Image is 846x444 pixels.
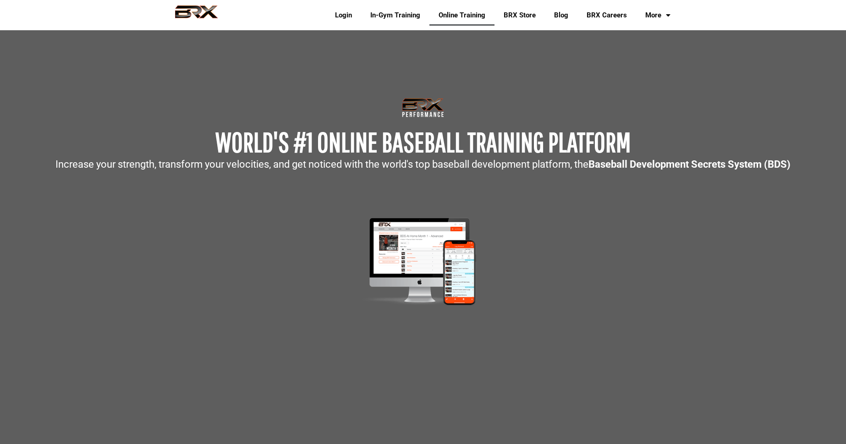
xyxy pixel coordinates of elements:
[401,96,445,119] img: Transparent-Black-BRX-Logo-White-Performance
[166,5,226,25] img: BRX Performance
[215,126,631,158] span: WORLD'S #1 ONLINE BASEBALL TRAINING PLATFORM
[326,5,361,26] a: Login
[588,159,791,170] strong: Baseball Development Secrets System (BDS)
[545,5,577,26] a: Blog
[429,5,494,26] a: Online Training
[577,5,636,26] a: BRX Careers
[494,5,545,26] a: BRX Store
[361,5,429,26] a: In-Gym Training
[319,5,680,26] div: Navigation Menu
[351,215,496,307] img: Mockup-2-large
[636,5,680,26] a: More
[5,159,841,170] p: Increase your strength, transform your velocities, and get noticed with the world's top baseball ...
